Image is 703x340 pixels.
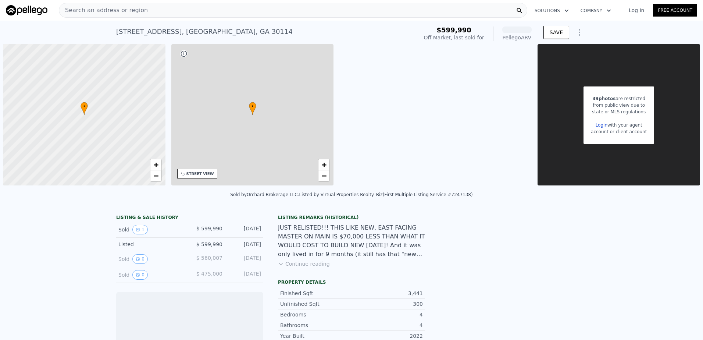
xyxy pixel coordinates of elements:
[351,290,423,297] div: 3,441
[81,103,88,110] span: •
[118,241,184,248] div: Listed
[278,215,425,220] div: Listing Remarks (Historical)
[572,25,587,40] button: Show Options
[424,34,484,41] div: Off Market, last sold for
[280,311,351,318] div: Bedrooms
[322,171,326,180] span: −
[592,96,615,101] span: 39 photos
[278,223,425,259] div: JUST RELISTED!!! THIS LIKE NEW, EAST FACING MASTER ON MAIN IS $70,000 LESS THAN WHAT IT WOULD COS...
[116,215,263,222] div: LISTING & SALE HISTORY
[596,123,607,128] a: Login
[529,4,575,17] button: Solutions
[653,4,697,17] a: Free Account
[591,102,647,109] div: from public view due to
[81,102,88,115] div: •
[249,103,256,110] span: •
[249,102,256,115] div: •
[132,225,148,234] button: View historical data
[351,322,423,329] div: 4
[591,95,647,102] div: are restricted
[118,254,184,264] div: Sold
[186,171,214,177] div: STREET VIEW
[228,241,261,248] div: [DATE]
[351,300,423,308] div: 300
[228,254,261,264] div: [DATE]
[153,160,158,169] span: +
[196,226,222,231] span: $ 599,990
[280,290,351,297] div: Finished Sqft
[620,7,653,14] a: Log In
[228,270,261,280] div: [DATE]
[150,159,161,170] a: Zoom in
[318,170,329,181] a: Zoom out
[116,26,293,37] div: [STREET_ADDRESS] , [GEOGRAPHIC_DATA] , GA 30114
[322,160,326,169] span: +
[591,109,647,115] div: state or MLS regulations
[351,332,423,340] div: 2022
[196,241,222,247] span: $ 599,990
[196,255,222,261] span: $ 560,007
[436,26,471,34] span: $599,990
[153,171,158,180] span: −
[299,192,472,197] div: Listed by Virtual Properties Realty. Biz (First Multiple Listing Service #7247138)
[502,34,532,41] div: Pellego ARV
[575,4,617,17] button: Company
[150,170,161,181] a: Zoom out
[118,270,184,280] div: Sold
[6,5,47,15] img: Pellego
[59,6,148,15] span: Search an address or region
[132,270,148,280] button: View historical data
[278,260,330,268] button: Continue reading
[132,254,148,264] button: View historical data
[318,159,329,170] a: Zoom in
[280,300,351,308] div: Unfinished Sqft
[280,332,351,340] div: Year Built
[278,279,425,285] div: Property details
[118,225,184,234] div: Sold
[230,192,299,197] div: Sold by Orchard Brokerage LLC .
[228,225,261,234] div: [DATE]
[607,123,642,128] span: with your agent
[351,311,423,318] div: 4
[280,322,351,329] div: Bathrooms
[543,26,569,39] button: SAVE
[196,271,222,277] span: $ 475,000
[591,128,647,135] div: account or client account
